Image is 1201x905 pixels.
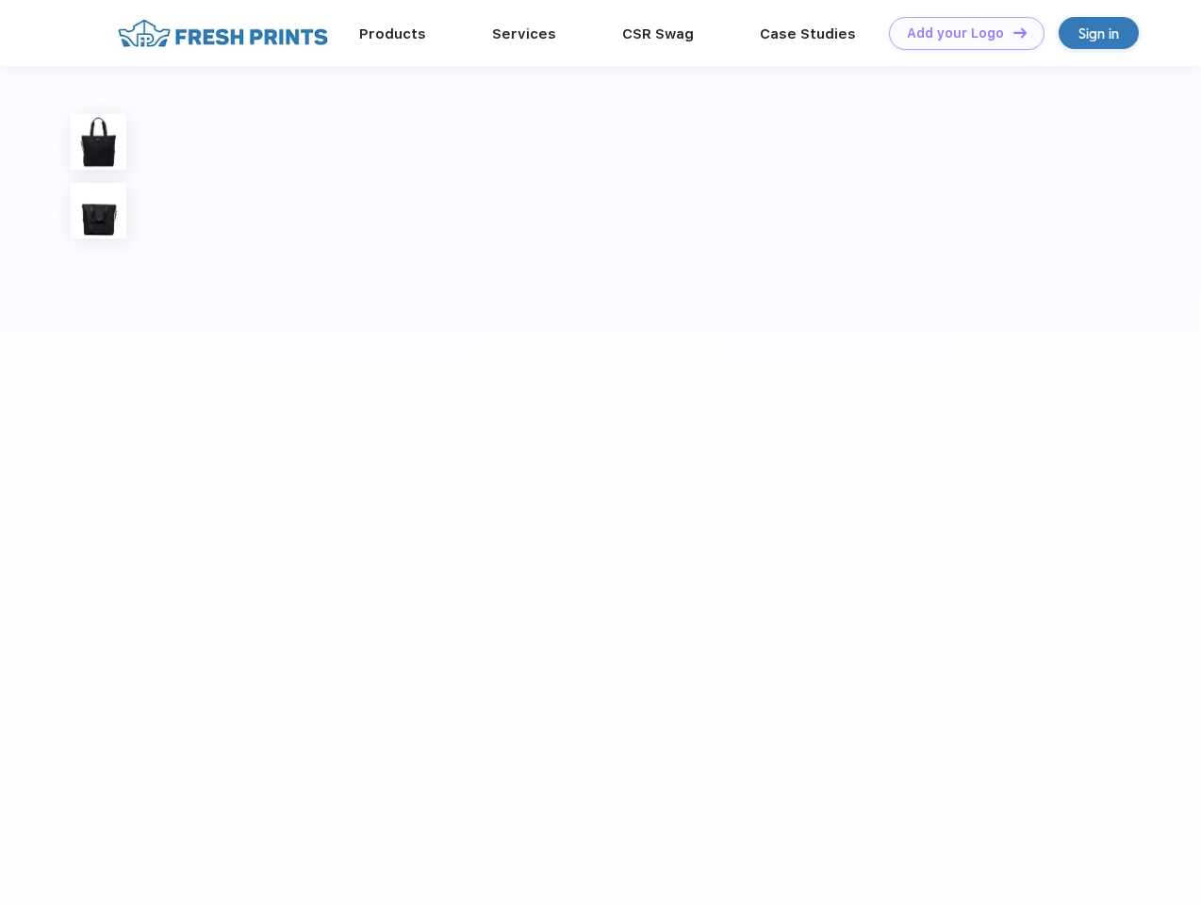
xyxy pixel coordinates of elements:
img: DT [1013,27,1027,38]
img: func=resize&h=100 [71,183,126,239]
a: Products [359,25,426,42]
img: fo%20logo%202.webp [112,17,334,50]
div: Add your Logo [907,25,1004,41]
a: Sign in [1059,17,1139,49]
div: Sign in [1078,23,1119,44]
img: func=resize&h=100 [71,114,126,170]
